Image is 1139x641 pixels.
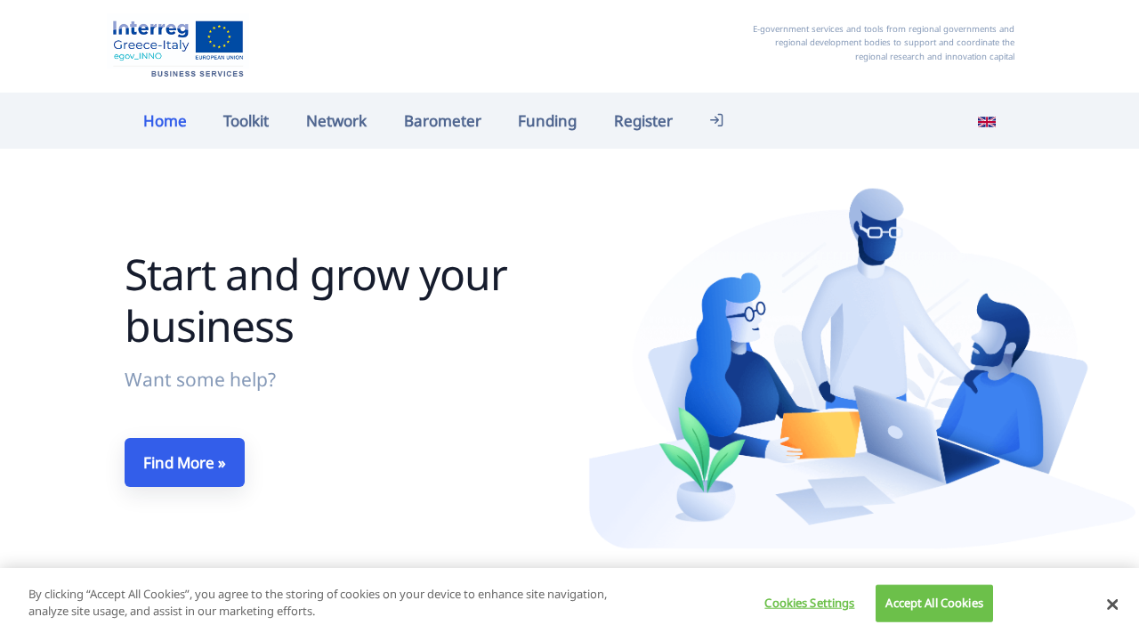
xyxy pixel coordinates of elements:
[385,101,500,140] a: Barometer
[125,101,206,140] a: Home
[287,101,385,140] a: Network
[499,101,595,140] a: Funding
[107,13,249,79] img: Home
[206,101,288,140] a: Toolkit
[749,586,860,621] button: Cookies Settings
[876,585,992,622] button: Accept All Cookies
[978,113,996,131] img: en_flag.svg
[125,248,552,351] h1: Start and grow your business
[125,365,552,395] p: Want some help?
[28,586,626,621] p: By clicking “Accept All Cookies”, you agree to the storing of cookies on your device to enhance s...
[125,438,245,487] a: Find More »
[595,101,691,140] a: Register
[1107,596,1118,613] button: Close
